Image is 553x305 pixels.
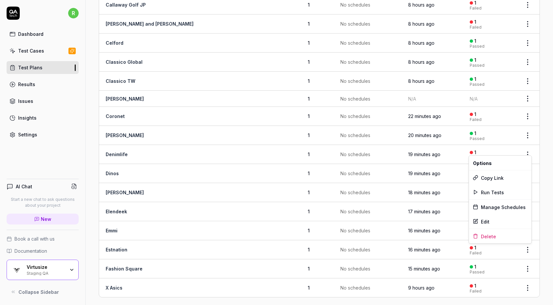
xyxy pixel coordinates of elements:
[469,229,532,244] div: Delete
[469,214,532,229] a: Edit
[469,200,532,214] div: Manage Schedules
[481,189,504,196] span: Run Tests
[473,159,492,166] span: Options
[469,171,532,185] div: Copy Link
